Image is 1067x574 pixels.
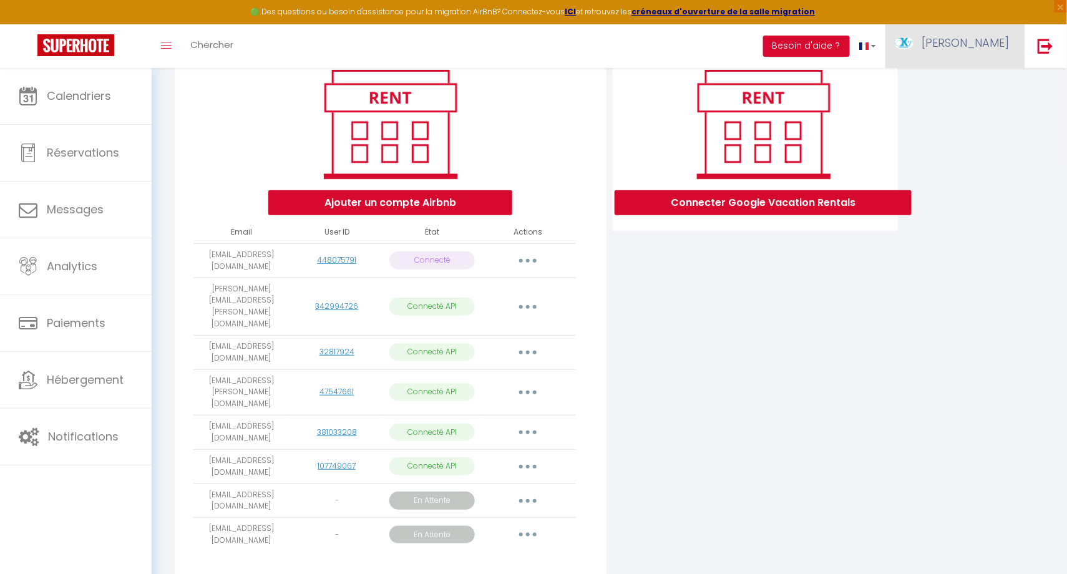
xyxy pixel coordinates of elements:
[389,492,475,510] p: En Attente
[895,37,914,49] img: ...
[193,335,289,369] td: [EMAIL_ADDRESS][DOMAIN_NAME]
[47,202,104,217] span: Messages
[763,36,850,57] button: Besoin d'aide ?
[384,221,480,243] th: État
[47,145,119,160] span: Réservations
[193,278,289,335] td: [PERSON_NAME][EMAIL_ADDRESS][PERSON_NAME][DOMAIN_NAME]
[193,221,289,243] th: Email
[389,298,475,316] p: Connecté API
[389,526,475,544] p: En Attente
[48,429,119,444] span: Notifications
[268,190,512,215] button: Ajouter un compte Airbnb
[319,346,354,357] a: 32817924
[181,24,243,68] a: Chercher
[389,457,475,475] p: Connecté API
[289,221,384,243] th: User ID
[37,34,114,56] img: Super Booking
[1038,38,1053,54] img: logout
[193,449,289,484] td: [EMAIL_ADDRESS][DOMAIN_NAME]
[684,64,843,184] img: rent.png
[294,495,379,507] div: -
[389,251,475,270] p: Connecté
[480,221,575,243] th: Actions
[294,529,379,541] div: -
[193,243,289,278] td: [EMAIL_ADDRESS][DOMAIN_NAME]
[317,427,357,437] a: 381033208
[10,5,47,42] button: Ouvrir le widget de chat LiveChat
[317,255,356,265] a: 448075791
[193,484,289,518] td: [EMAIL_ADDRESS][DOMAIN_NAME]
[389,343,475,361] p: Connecté API
[632,6,816,17] a: créneaux d'ouverture de la salle migration
[47,88,111,104] span: Calendriers
[885,24,1025,68] a: ... [PERSON_NAME]
[389,424,475,442] p: Connecté API
[565,6,577,17] a: ICI
[47,258,97,274] span: Analytics
[615,190,912,215] button: Connecter Google Vacation Rentals
[190,38,233,51] span: Chercher
[47,372,124,387] span: Hébergement
[922,35,1009,51] span: [PERSON_NAME]
[47,315,105,331] span: Paiements
[193,369,289,416] td: [EMAIL_ADDRESS][PERSON_NAME][DOMAIN_NAME]
[193,416,289,450] td: [EMAIL_ADDRESS][DOMAIN_NAME]
[318,460,356,471] a: 107749067
[311,64,470,184] img: rent.png
[319,386,354,397] a: 47547661
[315,301,358,311] a: 342994726
[389,383,475,401] p: Connecté API
[193,518,289,552] td: [EMAIL_ADDRESS][DOMAIN_NAME]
